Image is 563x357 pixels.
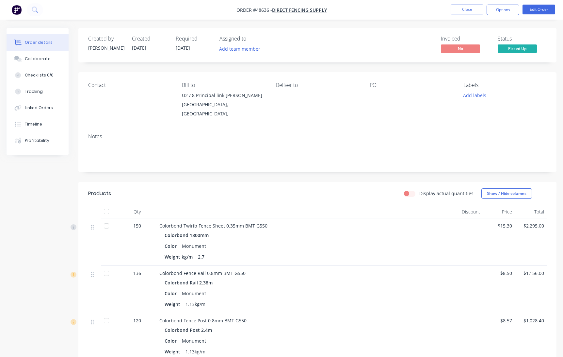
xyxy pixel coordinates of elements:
div: Weight [165,347,183,356]
div: Total [515,205,547,218]
div: U2 / 8 Principal link [PERSON_NAME] [182,91,265,100]
div: 1.13kg/m [183,299,208,309]
span: $15.30 [485,222,512,229]
div: Labels [463,82,547,88]
button: Timeline [7,116,69,132]
span: Order #48636 - [236,7,272,13]
div: Created [132,36,168,42]
div: 2.7 [195,252,207,262]
button: Add team member [219,44,264,53]
div: Required [176,36,212,42]
img: Factory [12,5,22,15]
div: Assigned to [219,36,285,42]
button: Checklists 0/0 [7,67,69,83]
div: Order details [25,40,53,45]
div: Color [165,336,179,346]
div: Monument [179,336,209,346]
div: Timeline [25,121,42,127]
span: $8.57 [485,317,512,324]
span: Picked Up [498,44,537,53]
div: Discount [451,205,483,218]
button: Edit Order [523,5,555,14]
div: Qty [118,205,157,218]
div: Linked Orders [25,105,53,111]
div: [GEOGRAPHIC_DATA], [GEOGRAPHIC_DATA], [182,100,265,118]
button: Order details [7,34,69,51]
div: [PERSON_NAME] [88,44,124,51]
div: U2 / 8 Principal link [PERSON_NAME][GEOGRAPHIC_DATA], [GEOGRAPHIC_DATA], [182,91,265,118]
div: Weight [165,299,183,309]
span: 136 [133,270,141,277]
span: [DATE] [132,45,146,51]
span: $2,295.00 [517,222,544,229]
div: Monument [179,289,209,298]
div: Notes [88,133,547,140]
label: Display actual quantities [419,190,474,197]
span: $1,028.40 [517,317,544,324]
div: Tracking [25,89,43,94]
span: Colorbond Fence Post 0.8mm BMT G550 [159,317,247,324]
div: Color [165,241,179,251]
button: Tracking [7,83,69,100]
span: No [441,44,480,53]
div: Invoiced [441,36,490,42]
div: PO [370,82,453,88]
div: Profitability [25,138,49,144]
div: Checklists 0/0 [25,72,54,78]
div: Created by [88,36,124,42]
button: Options [487,5,519,15]
div: Colorbond Rail 2.38m [165,278,215,287]
button: Picked Up [498,44,537,54]
button: Add labels [460,91,490,100]
div: Weight kg/m [165,252,195,262]
button: Add team member [216,44,264,53]
div: Contact [88,82,171,88]
span: $8.50 [485,270,512,277]
div: Deliver to [276,82,359,88]
div: Colorbond Post 2.4m [165,325,215,335]
span: 120 [133,317,141,324]
div: Collaborate [25,56,51,62]
div: Colorbond 1800mm [165,230,211,240]
button: Linked Orders [7,100,69,116]
div: Price [483,205,515,218]
div: Status [498,36,547,42]
a: Direct Fencing Supply [272,7,327,13]
button: Close [451,5,483,14]
button: Collaborate [7,51,69,67]
span: 150 [133,222,141,229]
span: Colorbond Twirib Fence Sheet 0.35mm BMT G550 [159,223,267,229]
span: $1,156.00 [517,270,544,277]
div: Bill to [182,82,265,88]
div: Products [88,190,111,197]
div: Color [165,289,179,298]
button: Show / Hide columns [481,188,532,199]
div: 1.13kg/m [183,347,208,356]
span: [DATE] [176,45,190,51]
div: Monument [179,241,209,251]
span: Colorbond Fence Rail 0.8mm BMT G550 [159,270,246,276]
button: Profitability [7,132,69,149]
